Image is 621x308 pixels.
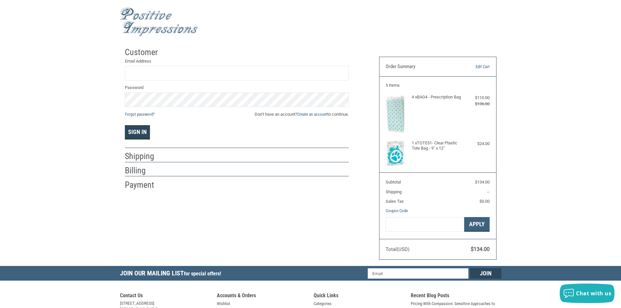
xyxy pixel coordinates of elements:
span: Total (USD) [386,246,409,252]
span: -- [487,189,490,194]
a: Edit Cart [456,64,490,70]
h2: Billing [125,165,163,176]
span: for special offers! [184,271,221,277]
span: Shipping [386,189,402,194]
h4: 4 x BAG4 - Prescription Bag [412,95,462,100]
h5: Quick Links [314,292,404,301]
h5: Join Our Mailing List [120,266,224,283]
button: Apply [464,217,490,232]
a: Create an account [297,112,327,117]
a: Forgot password? [125,112,155,117]
label: Email Address [125,58,349,65]
span: Subtotal [386,180,401,184]
h2: Payment [125,180,163,190]
a: Coupon Code [386,208,408,213]
span: Sales Tax [386,199,404,204]
h3: 5 Items [386,83,490,88]
label: Password [125,84,349,91]
button: Sign In [125,125,150,139]
span: Chat with us [576,290,611,297]
span: $0.00 [480,199,490,204]
a: Categories [314,301,332,307]
input: Gift Certificate or Coupon Code [386,217,464,232]
h5: Recent Blog Posts [411,292,501,301]
img: Positive Impressions [120,7,198,37]
input: Email [368,268,468,279]
div: $136.00 [464,101,490,107]
div: $110.00 [464,95,490,101]
h4: 1 x TOTE51- Clear Plastic Tote Bag - 9" x 12" [412,140,462,151]
input: Join [470,268,501,279]
h5: Contact Us [120,292,211,301]
span: $134.00 [475,180,490,184]
h2: Shipping [125,151,163,162]
a: Wishlist [217,301,230,307]
h3: Order Summary [386,64,456,70]
button: Chat with us [560,284,614,303]
div: $24.00 [464,140,490,147]
span: Don’t have an account? to continue. [255,111,349,118]
h5: Accounts & Orders [217,292,307,301]
span: $134.00 [471,246,490,252]
h2: Customer [125,47,163,58]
